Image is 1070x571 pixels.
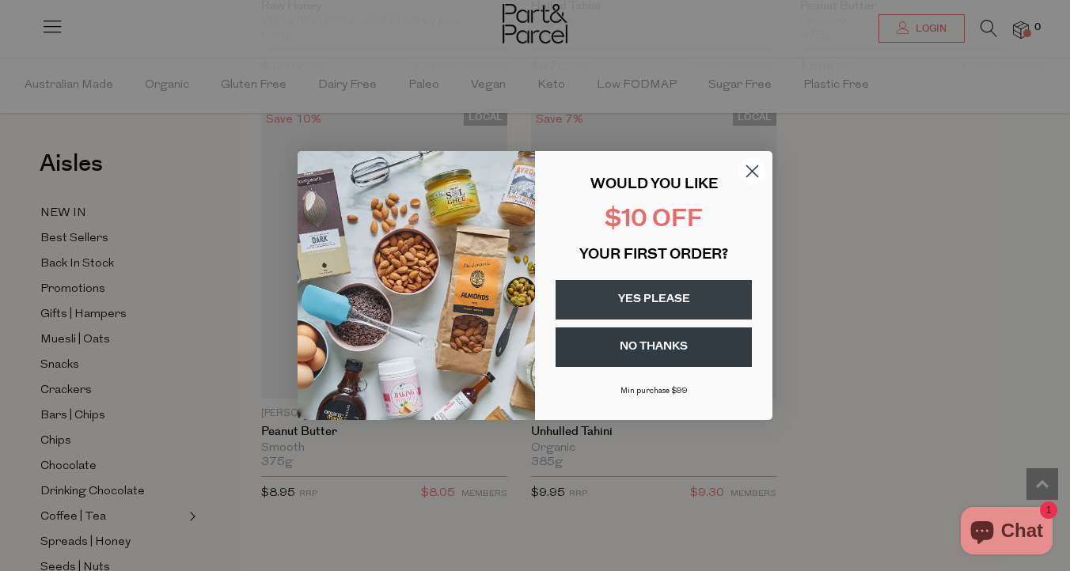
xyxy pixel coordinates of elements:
img: 43fba0fb-7538-40bc-babb-ffb1a4d097bc.jpeg [298,151,535,420]
span: Min purchase $99 [620,387,688,395]
button: NO THANKS [556,327,752,367]
span: WOULD YOU LIKE [590,178,718,192]
button: YES PLEASE [556,280,752,320]
span: YOUR FIRST ORDER? [579,248,728,263]
span: $10 OFF [605,208,703,233]
inbox-online-store-chat: Shopify online store chat [956,507,1057,558]
button: Close dialog [738,157,766,185]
